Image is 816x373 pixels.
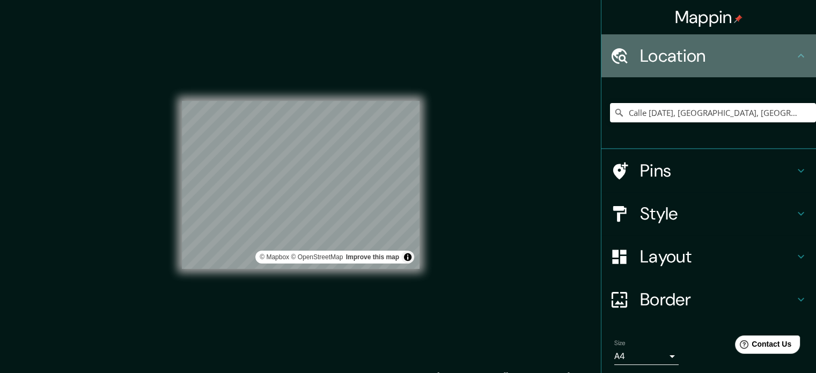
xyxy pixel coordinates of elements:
[734,14,743,23] img: pin-icon.png
[640,246,795,267] h4: Layout
[601,149,816,192] div: Pins
[601,34,816,77] div: Location
[610,103,816,122] input: Pick your city or area
[614,348,679,365] div: A4
[182,101,420,269] canvas: Map
[260,253,289,261] a: Mapbox
[675,6,743,28] h4: Mappin
[601,235,816,278] div: Layout
[640,45,795,67] h4: Location
[346,253,399,261] a: Map feedback
[291,253,343,261] a: OpenStreetMap
[640,203,795,224] h4: Style
[401,251,414,264] button: Toggle attribution
[640,160,795,181] h4: Pins
[640,289,795,310] h4: Border
[601,278,816,321] div: Border
[721,331,804,361] iframe: Help widget launcher
[601,192,816,235] div: Style
[614,339,626,348] label: Size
